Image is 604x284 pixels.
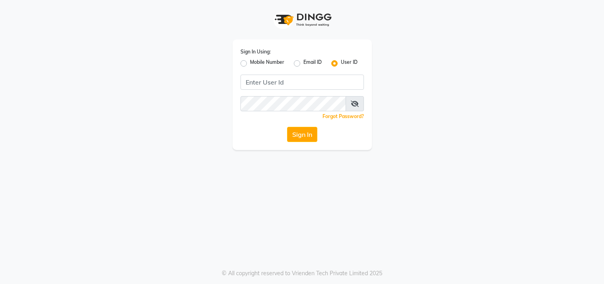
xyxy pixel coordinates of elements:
[341,59,358,68] label: User ID
[240,96,346,111] input: Username
[240,48,271,55] label: Sign In Using:
[323,113,364,119] a: Forgot Password?
[240,75,364,90] input: Username
[270,8,334,32] img: logo1.svg
[287,127,317,142] button: Sign In
[250,59,284,68] label: Mobile Number
[303,59,322,68] label: Email ID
